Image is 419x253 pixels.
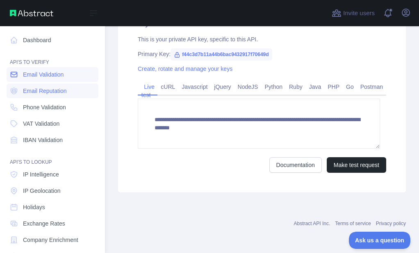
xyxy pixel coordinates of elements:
a: NodeJS [235,80,262,93]
a: IP Intelligence [7,167,98,182]
span: IBAN Validation [23,136,63,144]
a: Live test [141,80,155,102]
span: Email Validation [23,70,64,79]
a: Java [306,80,325,93]
span: IP Intelligence [23,170,59,178]
div: API'S TO VERIFY [7,49,98,66]
a: VAT Validation [7,116,98,131]
a: PHP [324,80,343,93]
a: Create, rotate and manage your keys [138,66,232,72]
span: Exchange Rates [23,219,65,228]
a: Documentation [269,157,322,173]
a: Javascript [178,80,211,93]
img: Abstract API [10,10,53,16]
iframe: Toggle Customer Support [349,232,411,249]
span: Email Reputation [23,87,67,95]
span: f44c3d7b11a44b6bac9432917f70649d [171,48,272,61]
a: Postman [357,80,386,93]
a: Privacy policy [376,221,406,226]
a: Dashboard [7,33,98,47]
a: IP Geolocation [7,183,98,198]
button: Invite users [330,7,376,20]
a: IBAN Validation [7,133,98,147]
span: Holidays [23,203,45,211]
a: Company Enrichment [7,233,98,247]
a: Abstract API Inc. [294,221,330,226]
a: Holidays [7,200,98,215]
div: API'S TO LOOKUP [7,149,98,165]
a: Ruby [286,80,306,93]
span: Phone Validation [23,103,66,111]
a: Terms of service [335,221,371,226]
a: Email Validation [7,67,98,82]
span: VAT Validation [23,120,59,128]
a: cURL [157,80,178,93]
a: Phone Validation [7,100,98,115]
a: Email Reputation [7,84,98,98]
a: Python [261,80,286,93]
span: IP Geolocation [23,187,61,195]
span: Company Enrichment [23,236,78,244]
button: Make test request [327,157,386,173]
a: Go [343,80,357,93]
a: Exchange Rates [7,216,98,231]
div: Primary Key: [138,50,386,58]
span: Invite users [343,9,375,18]
div: This is your private API key, specific to this API. [138,35,386,43]
a: jQuery [211,80,234,93]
